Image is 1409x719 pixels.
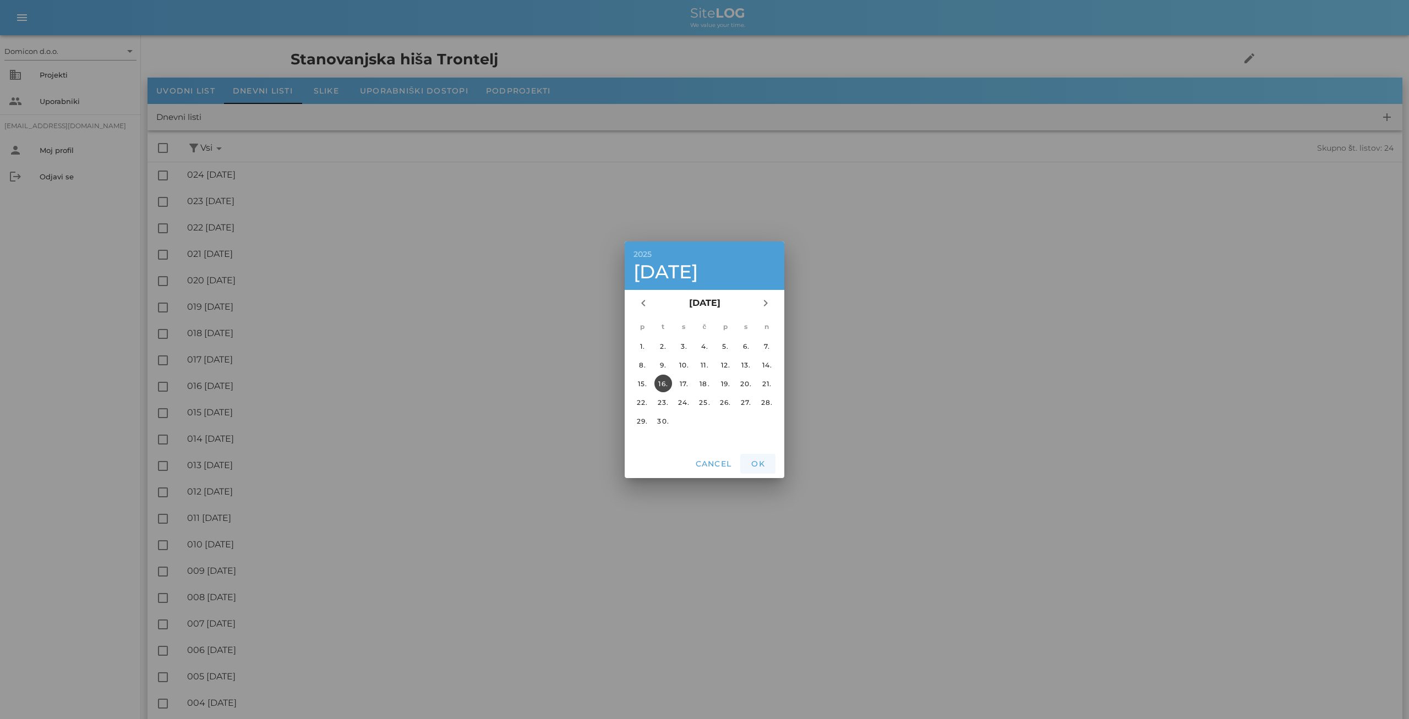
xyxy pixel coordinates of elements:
[690,454,736,474] button: Cancel
[653,317,673,336] th: t
[696,360,713,369] div: 11.
[758,342,776,350] div: 7.
[637,297,650,310] i: chevron_left
[737,379,755,387] div: 20.
[633,250,776,258] div: 2025
[758,375,776,392] button: 21.
[633,356,651,374] button: 8.
[696,356,713,374] button: 11.
[737,342,755,350] div: 6.
[675,393,692,411] button: 24.
[654,393,672,411] button: 23.
[633,379,651,387] div: 15.
[633,262,776,281] div: [DATE]
[696,398,713,406] div: 25.
[654,337,672,355] button: 2.
[654,379,672,387] div: 16.
[654,398,672,406] div: 23.
[745,459,771,469] span: OK
[675,337,692,355] button: 3.
[633,416,651,425] div: 29.
[633,293,653,313] button: Prejšnji mesec
[695,459,731,469] span: Cancel
[717,375,734,392] button: 19.
[675,356,692,374] button: 10.
[758,393,776,411] button: 28.
[633,393,651,411] button: 22.
[696,393,713,411] button: 25.
[737,360,755,369] div: 13.
[759,297,772,310] i: chevron_right
[717,379,734,387] div: 19.
[758,360,776,369] div: 14.
[737,375,755,392] button: 20.
[717,356,734,374] button: 12.
[696,375,713,392] button: 18.
[717,337,734,355] button: 5.
[758,379,776,387] div: 21.
[737,337,755,355] button: 6.
[633,337,651,355] button: 1.
[675,375,692,392] button: 17.
[633,375,651,392] button: 15.
[674,317,693,336] th: s
[675,379,692,387] div: 17.
[633,398,651,406] div: 22.
[740,454,776,474] button: OK
[716,317,735,336] th: p
[685,292,725,314] button: [DATE]
[654,356,672,374] button: 9.
[696,342,713,350] div: 4.
[633,342,651,350] div: 1.
[1252,600,1409,719] div: Pripomoček za klepet
[758,398,776,406] div: 28.
[675,342,692,350] div: 3.
[756,293,776,313] button: Naslednji mesec
[717,393,734,411] button: 26.
[633,412,651,430] button: 29.
[758,337,776,355] button: 7.
[654,360,672,369] div: 9.
[675,398,692,406] div: 24.
[633,360,651,369] div: 8.
[654,416,672,425] div: 30.
[736,317,756,336] th: s
[737,356,755,374] button: 13.
[757,317,777,336] th: n
[717,360,734,369] div: 12.
[654,342,672,350] div: 2.
[717,342,734,350] div: 5.
[737,393,755,411] button: 27.
[654,412,672,430] button: 30.
[758,356,776,374] button: 14.
[696,379,713,387] div: 18.
[632,317,652,336] th: p
[696,337,713,355] button: 4.
[675,360,692,369] div: 10.
[717,398,734,406] div: 26.
[695,317,714,336] th: č
[737,398,755,406] div: 27.
[1252,600,1409,719] iframe: Chat Widget
[654,375,672,392] button: 16.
